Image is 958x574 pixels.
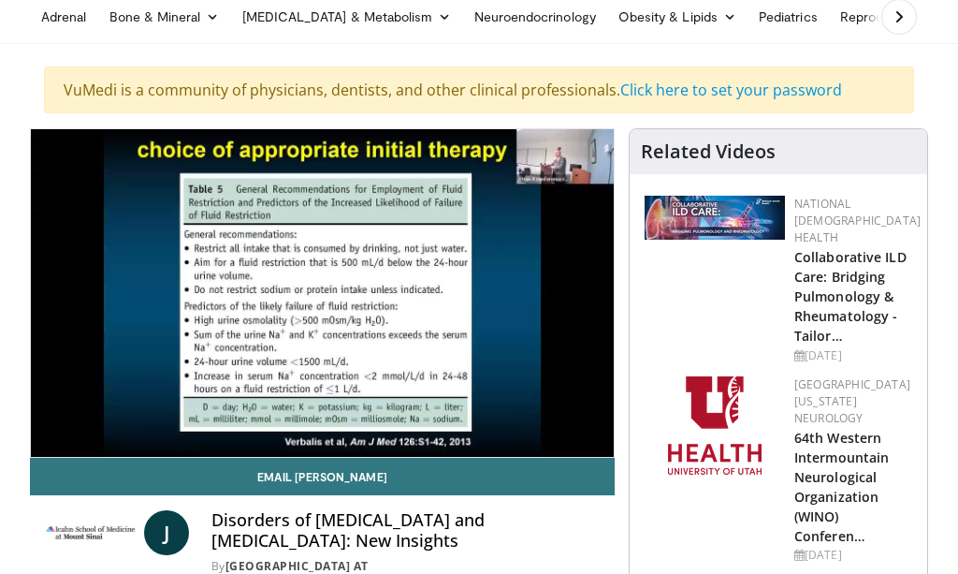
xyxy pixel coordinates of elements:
[620,80,842,100] a: Click here to set your password
[668,376,762,475] img: f6362829-b0a3-407d-a044-59546adfd345.png.150x105_q85_autocrop_double_scale_upscale_version-0.2.png
[31,129,614,457] video-js: Video Player
[44,66,914,113] div: VuMedi is a community of physicians, dentists, and other clinical professionals.
[144,510,189,555] a: J
[794,429,889,546] a: 64th Western Intermountain Neurological Organization (WINO) Conferen…
[794,347,921,364] div: [DATE]
[30,458,615,495] a: Email [PERSON_NAME]
[645,196,785,240] img: 7e341e47-e122-4d5e-9c74-d0a8aaff5d49.jpg.150x105_q85_autocrop_double_scale_upscale_version-0.2.jpg
[211,510,600,551] h4: Disorders of [MEDICAL_DATA] and [MEDICAL_DATA]: New Insights
[641,140,776,163] h4: Related Videos
[794,376,910,426] a: [GEOGRAPHIC_DATA][US_STATE] Neurology
[794,547,912,564] div: [DATE]
[794,248,907,345] a: Collaborative ILD Care: Bridging Pulmonology & Rheumatology - Tailor…
[794,196,921,245] a: National [DEMOGRAPHIC_DATA] Health
[45,510,137,555] img: Icahn School of Medicine at Mount Sinai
